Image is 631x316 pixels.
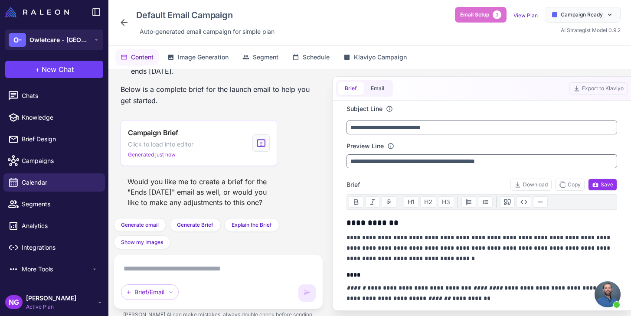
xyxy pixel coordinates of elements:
[232,221,272,229] span: Explain the Brief
[121,221,159,229] span: Generate email
[3,152,105,170] a: Campaigns
[3,173,105,192] a: Calendar
[26,293,76,303] span: [PERSON_NAME]
[253,52,278,62] span: Segment
[420,196,436,208] button: H2
[128,151,176,159] span: Generated just now
[42,64,74,75] span: New Chat
[178,52,229,62] span: Image Generation
[555,179,585,191] button: Copy
[170,218,221,232] button: Generate Brief
[26,303,76,311] span: Active Plan
[9,33,26,47] div: O-
[131,52,154,62] span: Content
[513,12,538,19] a: View Plan
[22,156,98,166] span: Campaigns
[347,180,360,189] span: Brief
[588,179,617,191] button: Save
[561,27,621,33] span: AI Strategist Model 0.9.2
[237,49,284,65] button: Segment
[510,179,552,191] button: Download
[35,64,40,75] span: +
[460,11,489,19] span: Email Setup
[303,52,330,62] span: Schedule
[3,87,105,105] a: Chats
[128,127,178,138] span: Campaign Brief
[22,264,91,274] span: More Tools
[493,10,501,19] span: 3
[5,295,23,309] div: NG
[347,141,384,151] label: Preview Line
[121,84,316,106] p: Below is a complete brief for the launch email to help you get started.
[22,91,98,101] span: Chats
[115,49,159,65] button: Content
[128,140,193,149] span: Click to load into editor
[338,49,412,65] button: Klaviyo Campaign
[347,104,383,114] label: Subject Line
[3,130,105,148] a: Brief Design
[438,196,454,208] button: H3
[5,7,72,17] a: Raleon Logo
[559,181,581,189] span: Copy
[569,82,628,94] button: Export to Klaviyo
[404,196,418,208] button: H1
[177,221,213,229] span: Generate Brief
[354,52,407,62] span: Klaviyo Campaign
[140,27,275,36] span: Auto‑generated email campaign for simple plan
[133,7,278,23] div: Click to edit campaign name
[3,195,105,213] a: Segments
[22,199,98,209] span: Segments
[592,181,613,189] span: Save
[136,25,278,38] div: Click to edit description
[5,61,103,78] button: +New Chat
[121,173,277,211] div: Would you like me to create a brief for the "Ends [DATE]" email as well, or would you like to mak...
[114,218,166,232] button: Generate email
[162,49,234,65] button: Image Generation
[22,243,98,252] span: Integrations
[364,82,391,95] button: Email
[224,218,279,232] button: Explain the Brief
[595,281,621,307] div: Open chat
[5,29,103,50] button: O-Owletcare - [GEOGRAPHIC_DATA]
[22,221,98,231] span: Analytics
[455,7,507,23] button: Email Setup3
[22,134,98,144] span: Brief Design
[29,35,90,45] span: Owletcare - [GEOGRAPHIC_DATA]
[121,284,179,300] div: Brief/Email
[287,49,335,65] button: Schedule
[114,235,170,249] button: Show my Images
[3,238,105,257] a: Integrations
[5,7,69,17] img: Raleon Logo
[22,178,98,187] span: Calendar
[338,82,364,95] button: Brief
[3,217,105,235] a: Analytics
[22,113,98,122] span: Knowledge
[3,108,105,127] a: Knowledge
[561,11,603,19] span: Campaign Ready
[121,238,163,246] span: Show my Images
